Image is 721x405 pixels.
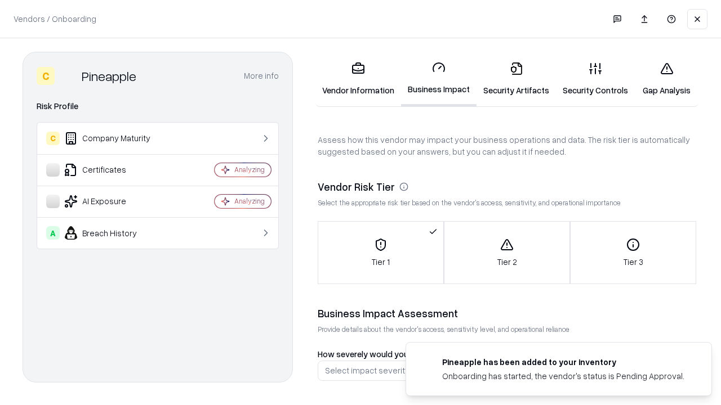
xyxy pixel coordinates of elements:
div: A [46,226,60,240]
a: Security Controls [556,53,635,105]
div: Breach History [46,226,181,240]
button: More info [244,66,279,86]
div: Vendor Risk Tier [318,180,696,193]
img: Pineapple [59,67,77,85]
p: Select the appropriate risk tier based on the vendor's access, sensitivity, and operational impor... [318,198,696,208]
div: Onboarding has started, the vendor's status is Pending Approval. [442,370,684,382]
a: Gap Analysis [635,53,698,105]
a: Vendor Information [315,53,401,105]
p: Vendors / Onboarding [14,13,96,25]
div: Company Maturity [46,132,181,145]
div: C [37,67,55,85]
div: Analyzing [234,196,265,206]
div: AI Exposure [46,195,181,208]
div: Certificates [46,163,181,177]
p: Tier 2 [497,256,517,268]
p: Provide details about the vendor's access, sensitivity level, and operational reliance [318,325,696,334]
a: Security Artifacts [477,53,556,105]
div: Risk Profile [37,100,279,113]
p: Tier 3 [624,256,643,268]
div: Analyzing [234,165,265,174]
p: Assess how this vendor may impact your business operations and data. The risk tier is automatical... [318,134,696,157]
p: Tier 1 [372,256,390,268]
img: pineappleenergy.com [420,356,433,370]
a: Business Impact [401,52,477,106]
div: C [46,132,60,145]
div: Pineapple [82,67,136,85]
button: Select impact severity... [318,361,696,381]
div: Business Impact Assessment [318,307,696,320]
div: Pineapple has been added to your inventory [442,356,684,368]
div: Select impact severity... [325,364,414,376]
label: How severely would your business be impacted if this vendor became unavailable? [318,349,626,359]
